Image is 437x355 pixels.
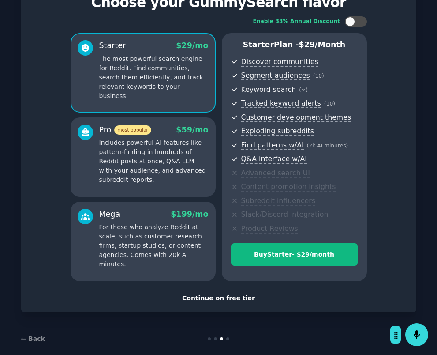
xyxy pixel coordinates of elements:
[99,209,120,220] div: Mega
[30,294,407,303] div: Continue on free tier
[241,113,351,122] span: Customer development themes
[171,210,208,219] span: $ 199 /mo
[99,54,209,101] p: The most powerful search engine for Reddit. Find communities, search them efficiently, and track ...
[390,326,401,344] button: ⣿
[99,125,151,136] div: Pro
[241,182,336,192] span: Content promotion insights
[253,18,340,26] div: Enable 33% Annual Discount
[241,57,318,67] span: Discover communities
[307,143,348,149] span: ( 2k AI minutes )
[241,155,307,164] span: Q&A interface w/AI
[299,40,346,49] span: $ 29 /month
[99,138,209,185] p: Includes powerful AI features like pattern-finding in hundreds of Reddit posts at once, Q&A LLM w...
[232,250,357,259] div: Buy Starter - $ 29 /month
[241,99,321,108] span: Tracked keyword alerts
[99,40,126,51] div: Starter
[241,141,304,150] span: Find patterns w/AI
[241,71,310,80] span: Segment audiences
[241,196,315,206] span: Subreddit influencers
[176,125,208,134] span: $ 59 /mo
[176,41,208,50] span: $ 29 /mo
[241,169,310,178] span: Advanced search UI
[231,243,358,266] button: BuyStarter- $29/month
[114,125,151,135] span: most popular
[241,210,329,219] span: Slack/Discord integration
[313,73,324,79] span: ( 10 )
[21,335,45,342] a: ← Back
[241,224,298,234] span: Product Reviews
[231,39,358,50] p: Starter Plan -
[241,127,314,136] span: Exploding subreddits
[324,101,335,107] span: ( 10 )
[299,87,308,93] span: ( ∞ )
[241,85,296,94] span: Keyword search
[99,223,209,269] p: For those who analyze Reddit at scale, such as customer research firms, startup studios, or conte...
